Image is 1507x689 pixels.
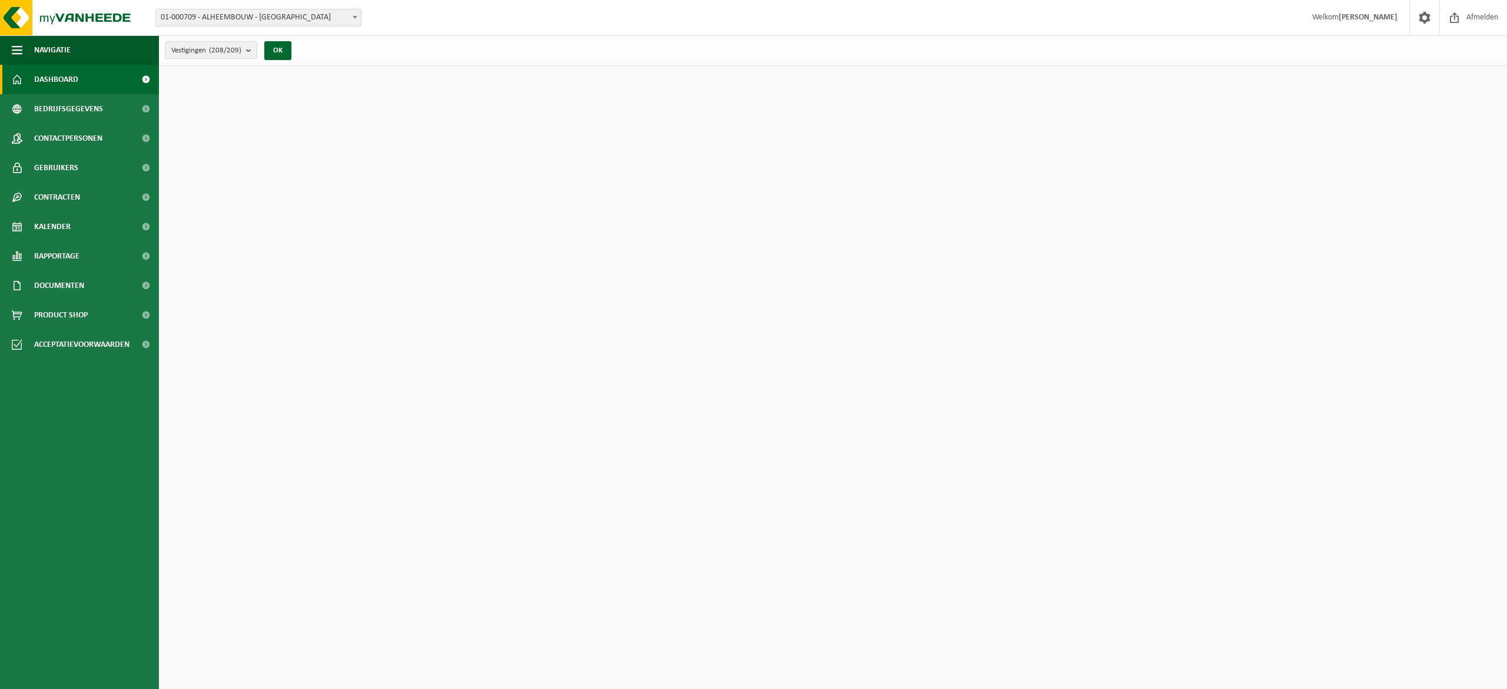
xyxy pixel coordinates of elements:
span: 01-000709 - ALHEEMBOUW - OOSTNIEUWKERKE [155,9,361,26]
span: 01-000709 - ALHEEMBOUW - OOSTNIEUWKERKE [156,9,361,26]
span: Rapportage [34,241,79,271]
count: (208/209) [209,47,241,54]
button: Vestigingen(208/209) [165,41,257,59]
span: Product Shop [34,300,88,330]
span: Documenten [34,271,84,300]
span: Navigatie [34,35,71,65]
span: Gebruikers [34,153,78,183]
strong: [PERSON_NAME] [1339,13,1398,22]
span: Contracten [34,183,80,212]
button: OK [264,41,291,60]
span: Dashboard [34,65,78,94]
span: Bedrijfsgegevens [34,94,103,124]
span: Vestigingen [171,42,241,59]
span: Contactpersonen [34,124,102,153]
span: Acceptatievoorwaarden [34,330,130,359]
span: Kalender [34,212,71,241]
